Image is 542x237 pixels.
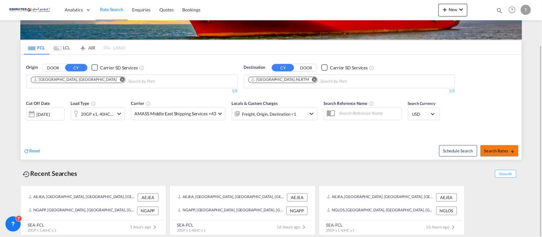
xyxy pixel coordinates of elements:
[159,7,173,12] span: Quotes
[26,64,38,71] span: Origin
[116,77,125,83] button: Remove
[24,41,49,54] md-tab-item: FCL
[308,77,317,83] button: Remove
[24,148,30,154] md-icon: icon-refresh
[324,101,374,106] span: Search Reference Name
[81,110,114,118] div: 20GP x1 40HC x1
[495,170,516,178] span: Show All
[128,76,188,86] input: Chips input.
[139,65,144,70] md-icon: Unchecked: Search for CY (Container Yard) services for all selected carriers.Checked : Search for...
[507,4,521,16] div: Help
[100,65,138,71] div: Carrier SD Services
[75,41,100,54] md-tab-item: AIR
[115,110,123,118] md-icon: icon-chevron-down
[177,207,285,215] div: NGAPP, Apapa, Nigeria, Western Africa, Africa
[132,7,151,12] span: Enquiries
[369,65,374,70] md-icon: Unchecked: Search for CY (Container Yard) services for all selected carriers.Checked : Search for...
[138,193,158,202] div: AEJEA
[308,110,316,118] md-icon: icon-chevron-down
[287,193,308,202] div: AEJEA
[151,223,159,231] md-icon: icon-chevron-right
[321,64,368,71] md-checkbox: Checkbox No Ink
[327,207,435,215] div: NGLOS, Lagos, Nigeria, Western Africa, Africa
[20,166,80,181] div: Recent Searches
[244,64,265,71] span: Destination
[26,101,50,106] span: Cut Off Date
[286,207,308,215] div: NGAPP
[183,7,200,12] span: Bookings
[28,193,136,202] div: AEJEA, Jebel Ali, United Arab Emirates, Middle East, Middle East
[28,222,56,228] div: SEA-FCL
[135,111,216,117] span: AMASS Middle East Shipping Services +43
[300,223,308,231] md-icon: icon-chevron-right
[436,207,457,215] div: NGLOS
[130,224,159,229] span: 1 hours ago
[177,222,205,228] div: SEA-FCL
[480,145,519,157] button: Search Ratesicon-arrow-right
[26,120,31,129] md-datepicker: Select
[510,149,514,154] md-icon: icon-arrow-right
[33,77,118,82] div: Press delete to remove this chip.
[65,7,83,13] span: Analytics
[26,88,238,94] div: 1/3
[137,207,158,215] div: NGAPP
[330,65,368,71] div: Carrier SD Services
[450,223,457,231] md-icon: icon-chevron-right
[320,76,380,86] input: Chips input.
[521,5,531,15] div: T
[251,77,311,82] div: Press delete to remove this chip.
[21,55,522,160] div: OriginDOOR CY Checkbox No InkUnchecked: Search for CY (Container Yard) services for all selected ...
[28,228,56,232] span: 20GP x 1, 40HC x 1
[23,170,30,178] md-icon: icon-backup-restore
[242,110,297,118] div: Freight Origin Destination Factory Stuffing
[49,41,75,54] md-tab-item: LCL
[65,64,87,71] button: CY
[326,222,355,228] div: SEA-FCL
[79,44,87,49] md-icon: icon-airplane
[170,185,316,235] recent-search-card: AEJEA, [GEOGRAPHIC_DATA], [GEOGRAPHIC_DATA], [GEOGRAPHIC_DATA], [GEOGRAPHIC_DATA] AEJEANGAPP, [GE...
[146,101,151,106] md-icon: The selected Trucker/Carrierwill be displayed in the rate results If the rates are from another f...
[91,64,138,71] md-checkbox: Checkbox No Ink
[28,207,136,215] div: NGAPP, Apapa, Nigeria, Western Africa, Africa
[91,101,96,106] md-icon: icon-information-outline
[412,111,430,117] span: USD
[412,109,436,118] md-select: Select Currency: $ USDUnited States Dollar
[441,7,465,12] span: New
[71,107,125,120] div: 20GP x1 40HC x1icon-chevron-down
[441,6,449,13] md-icon: icon-plus 400-fg
[369,101,374,106] md-icon: Your search will be saved by the below given name
[496,7,503,16] div: icon-magnify
[10,3,52,17] img: c67187802a5a11ec94275b5db69a26e6.png
[71,101,96,106] span: Load Type
[100,7,123,12] span: Rate Search
[336,108,401,118] input: Search Reference Name
[20,185,166,235] recent-search-card: AEJEA, [GEOGRAPHIC_DATA], [GEOGRAPHIC_DATA], [GEOGRAPHIC_DATA], [GEOGRAPHIC_DATA] AEJEANGAPP, [GE...
[33,77,117,82] div: Jebel Ali, AEJEA
[26,107,64,121] div: [DATE]
[457,6,465,13] md-icon: icon-chevron-down
[24,41,125,54] md-pagination-wrapper: Use the left and right arrow keys to navigate between tabs
[24,148,40,155] div: icon-refreshReset
[507,4,518,15] span: Help
[439,145,477,157] button: Note: By default Schedule search will only considerorigin ports, destination ports and cut off da...
[232,101,278,106] span: Locals & Custom Charges
[232,107,318,120] div: Freight Origin Destination Factory Stuffingicon-chevron-down
[272,64,294,71] button: CY
[277,224,308,229] span: 16 hours ago
[177,228,205,232] span: 20GP x 1, 40HC x 1
[247,75,383,86] md-chips-wrap: Chips container. Use arrow keys to select chips.
[244,88,455,94] div: 1/3
[319,185,465,235] recent-search-card: AEJEA, [GEOGRAPHIC_DATA], [GEOGRAPHIC_DATA], [GEOGRAPHIC_DATA], [GEOGRAPHIC_DATA] AEJEANGLOS, [GE...
[426,224,457,229] span: 16 hours ago
[496,7,503,14] md-icon: icon-magnify
[408,101,436,106] span: Search Currency
[251,77,309,82] div: Rotterdam, NLRTM
[295,64,317,71] button: DOOR
[42,64,64,71] button: DOOR
[484,148,515,153] span: Search Rates
[326,228,355,232] span: 20GP x 1, 40HC x 1
[30,148,40,153] span: Reset
[37,112,50,117] div: [DATE]
[177,193,285,202] div: AEJEA, Jebel Ali, United Arab Emirates, Middle East, Middle East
